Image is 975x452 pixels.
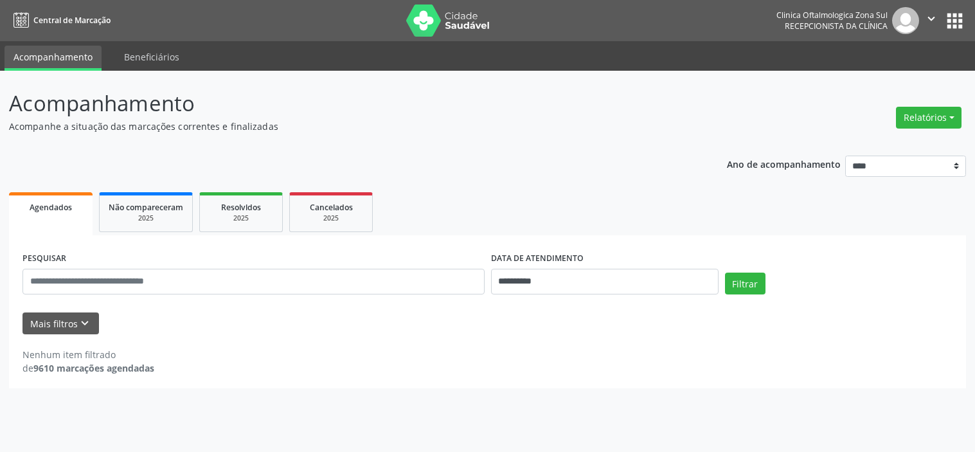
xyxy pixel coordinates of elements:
[109,213,183,223] div: 2025
[33,362,154,374] strong: 9610 marcações agendadas
[785,21,888,32] span: Recepcionista da clínica
[896,107,962,129] button: Relatórios
[299,213,363,223] div: 2025
[30,202,72,213] span: Agendados
[22,348,154,361] div: Nenhum item filtrado
[78,316,92,330] i: keyboard_arrow_down
[9,10,111,31] a: Central de Marcação
[491,249,584,269] label: DATA DE ATENDIMENTO
[310,202,353,213] span: Cancelados
[22,361,154,375] div: de
[727,156,841,172] p: Ano de acompanhamento
[22,249,66,269] label: PESQUISAR
[4,46,102,71] a: Acompanhamento
[209,213,273,223] div: 2025
[924,12,938,26] i: 
[725,273,765,294] button: Filtrar
[919,7,944,34] button: 
[221,202,261,213] span: Resolvidos
[944,10,966,32] button: apps
[892,7,919,34] img: img
[33,15,111,26] span: Central de Marcação
[9,120,679,133] p: Acompanhe a situação das marcações correntes e finalizadas
[776,10,888,21] div: Clinica Oftalmologica Zona Sul
[9,87,679,120] p: Acompanhamento
[109,202,183,213] span: Não compareceram
[22,312,99,335] button: Mais filtroskeyboard_arrow_down
[115,46,188,68] a: Beneficiários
